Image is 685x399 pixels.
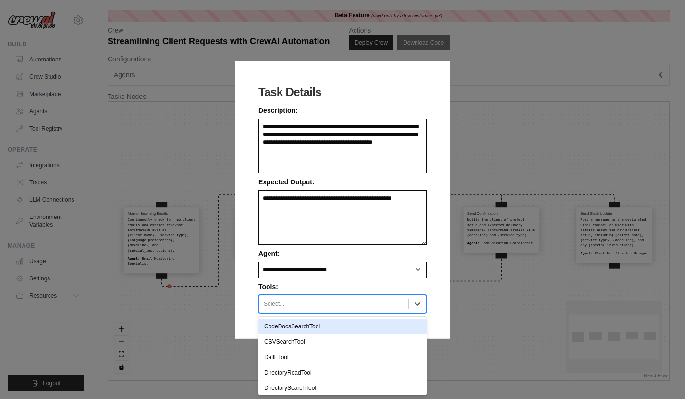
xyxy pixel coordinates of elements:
span: Description: [258,107,298,114]
div: CSVSearchTool [258,334,427,350]
span: Tools: [258,283,278,290]
span: Expected Output: [258,178,315,186]
div: DirectoryReadTool [258,365,427,380]
iframe: Chat Widget [637,353,685,399]
h2: Task Details [258,85,427,100]
span: Agent: [258,250,280,257]
div: CodeDocsSearchTool [258,319,427,334]
div: DirectorySearchTool [258,380,427,396]
div: DallETool [258,350,427,365]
